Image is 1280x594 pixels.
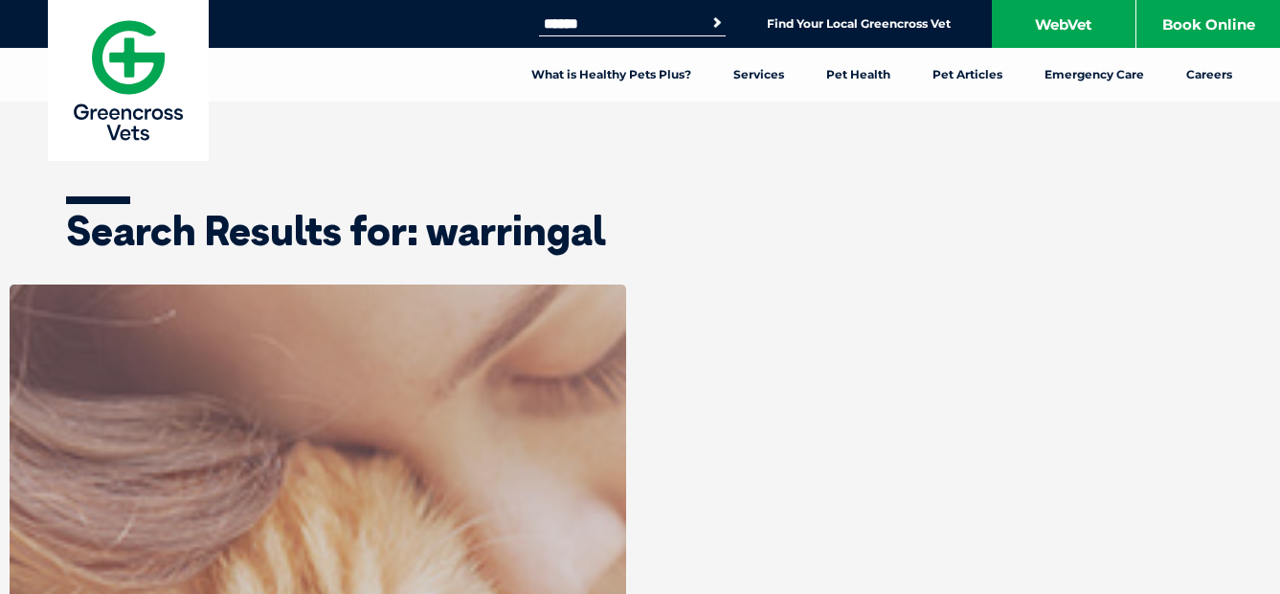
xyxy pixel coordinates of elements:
[510,48,712,102] a: What is Healthy Pets Plus?
[1023,48,1165,102] a: Emergency Care
[66,211,1215,251] h1: Search Results for: warringal
[767,16,951,32] a: Find Your Local Greencross Vet
[911,48,1023,102] a: Pet Articles
[707,13,727,33] button: Search
[712,48,805,102] a: Services
[805,48,911,102] a: Pet Health
[1165,48,1253,102] a: Careers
